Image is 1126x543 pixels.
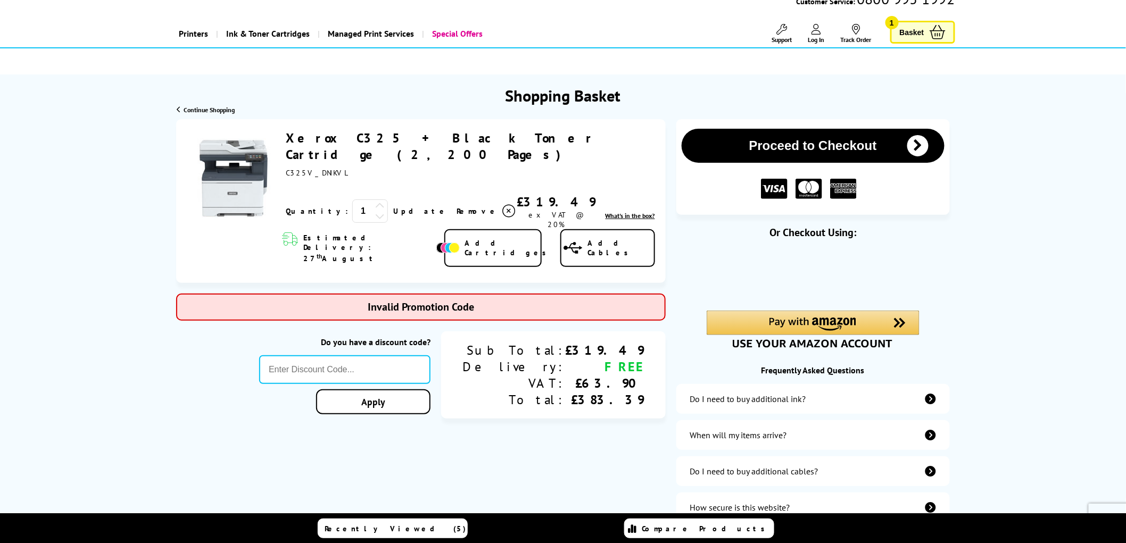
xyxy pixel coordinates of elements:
a: Special Offers [422,20,491,47]
a: items-arrive [676,420,950,450]
div: Total: [462,391,566,408]
a: Update [393,206,448,216]
sup: th [317,252,322,260]
a: Compare Products [624,519,774,538]
button: Proceed to Checkout [682,129,945,163]
div: Do you have a discount code? [259,337,430,347]
span: 1 [885,16,899,29]
span: C325V_DNIKVL [286,168,349,178]
span: ex VAT @ 20% [528,210,584,229]
img: VISA [761,179,788,199]
a: additional-ink [676,384,950,414]
span: Support [772,36,792,44]
span: Estimated Delivery: 27 August [304,233,434,264]
iframe: PayPal [707,256,920,293]
span: Add Cables [588,238,654,257]
div: Frequently Asked Questions [676,365,950,375]
a: Xerox C325 + Black Toner Cartridge (2,200 Pages) [286,130,595,163]
a: Apply [316,389,430,414]
div: £319.49 [517,194,595,210]
a: Managed Print Services [318,20,422,47]
a: Continue Shopping [177,106,235,114]
div: FREE [566,358,644,375]
a: Log In [808,24,825,44]
a: Recently Viewed (5) [318,519,468,538]
img: Add Cartridges [436,243,460,253]
a: lnk_inthebox [606,212,655,220]
span: Ink & Toner Cartridges [226,20,310,47]
div: When will my items arrive? [690,430,787,440]
span: Log In [808,36,825,44]
span: Quantity: [286,206,348,216]
div: £319.49 [566,342,644,358]
a: Printers [171,20,216,47]
a: additional-cables [676,456,950,486]
a: Basket 1 [890,21,955,44]
div: Amazon Pay - Use your Amazon account [707,311,920,348]
div: VAT: [462,375,566,391]
span: Recently Viewed (5) [325,524,466,533]
div: Sub Total: [462,342,566,358]
div: Do I need to buy additional cables? [690,466,818,477]
div: £63.90 [566,375,644,391]
h1: Shopping Basket [506,85,621,106]
a: Track Order [841,24,872,44]
span: Add Cartridges [465,238,552,257]
span: What's in the box? [606,212,655,220]
img: Xerox C325 + Black Toner Cartridge (2,200 Pages) [194,138,274,218]
div: £383.39 [566,391,644,408]
a: Ink & Toner Cartridges [216,20,318,47]
span: Invalid Promotion Code [368,300,474,314]
span: Remove [457,206,499,216]
span: Compare Products [642,524,771,533]
img: American Express [830,179,857,199]
span: Basket [900,25,924,39]
div: Delivery: [462,358,566,375]
a: secure-website [676,492,950,522]
div: How secure is this website? [690,502,790,513]
a: Delete item from your basket [457,203,517,219]
a: Support [772,24,792,44]
span: Continue Shopping [184,106,235,114]
input: Enter Discount Code... [259,355,430,384]
div: Do I need to buy additional ink? [690,394,806,404]
div: Or Checkout Using: [676,225,950,239]
img: MASTER CARD [796,179,822,199]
